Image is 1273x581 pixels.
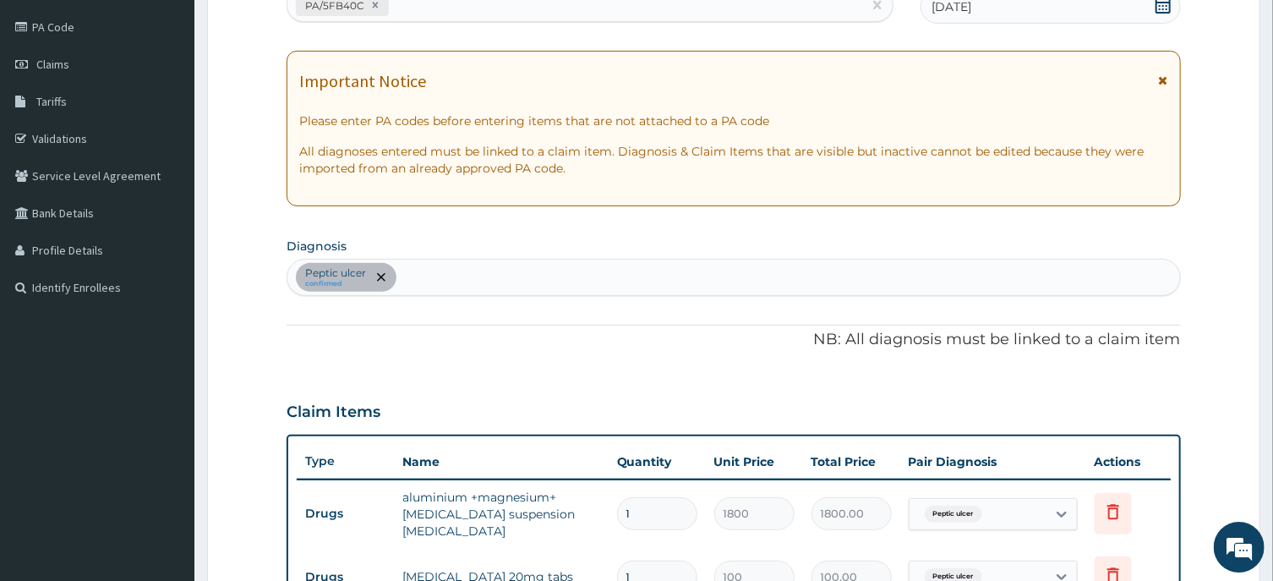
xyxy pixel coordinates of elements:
[287,403,380,422] h3: Claim Items
[900,445,1086,479] th: Pair Diagnosis
[297,498,394,529] td: Drugs
[305,280,366,288] small: confirmed
[287,238,347,255] label: Diagnosis
[8,395,322,454] textarea: Type your message and hit 'Enter'
[98,179,233,350] span: We're online!
[374,270,389,285] span: remove selection option
[1086,445,1171,479] th: Actions
[287,329,1180,351] p: NB: All diagnosis must be linked to a claim item
[609,445,706,479] th: Quantity
[277,8,318,49] div: Minimize live chat window
[36,94,67,109] span: Tariffs
[925,506,982,523] span: Peptic ulcer
[299,143,1167,177] p: All diagnoses entered must be linked to a claim item. Diagnosis & Claim Items that are visible bu...
[31,85,68,127] img: d_794563401_company_1708531726252_794563401
[36,57,69,72] span: Claims
[803,445,900,479] th: Total Price
[299,72,426,90] h1: Important Notice
[88,95,284,117] div: Chat with us now
[394,480,608,548] td: aluminium +magnesium+[MEDICAL_DATA] suspension [MEDICAL_DATA]
[706,445,803,479] th: Unit Price
[305,266,366,280] p: Peptic ulcer
[297,446,394,477] th: Type
[394,445,608,479] th: Name
[299,112,1167,129] p: Please enter PA codes before entering items that are not attached to a PA code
